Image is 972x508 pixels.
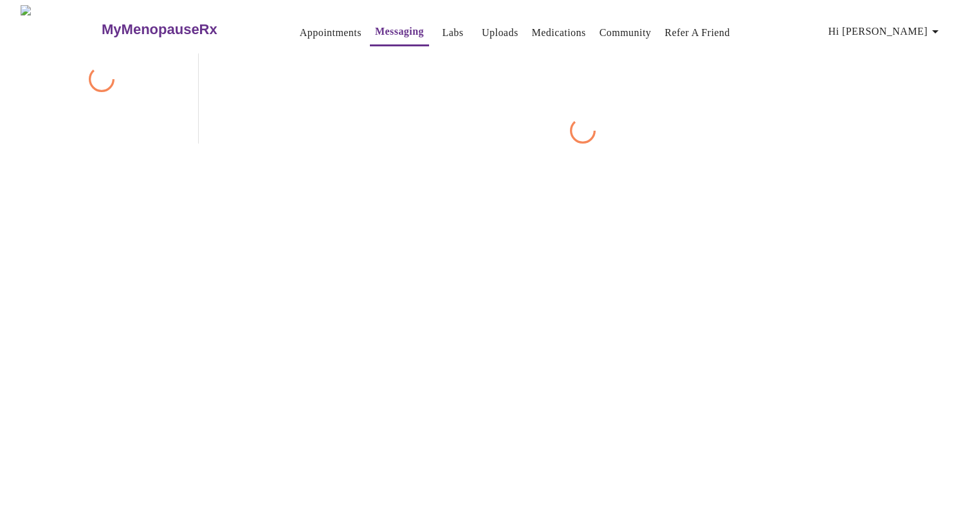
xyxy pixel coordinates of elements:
button: Messaging [370,19,429,46]
img: MyMenopauseRx Logo [21,5,100,53]
a: MyMenopauseRx [100,7,269,52]
a: Labs [443,24,464,42]
h3: MyMenopauseRx [102,21,217,38]
a: Refer a Friend [665,24,730,42]
button: Medications [527,20,591,46]
a: Medications [532,24,586,42]
span: Hi [PERSON_NAME] [829,23,943,41]
button: Uploads [477,20,524,46]
a: Messaging [375,23,424,41]
a: Uploads [482,24,518,42]
button: Appointments [295,20,367,46]
a: Community [600,24,652,42]
a: Appointments [300,24,362,42]
button: Labs [432,20,473,46]
button: Hi [PERSON_NAME] [823,19,948,44]
button: Refer a Friend [659,20,735,46]
button: Community [594,20,657,46]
